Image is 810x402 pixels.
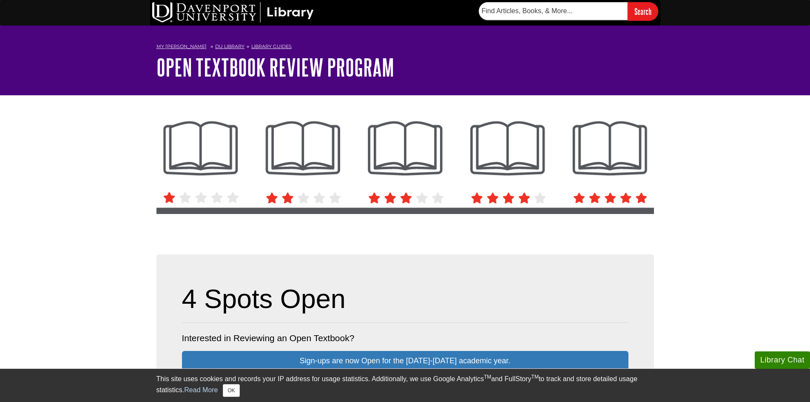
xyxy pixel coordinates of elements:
[156,54,394,80] a: Open Textbook Review Program
[479,2,658,20] form: Searches DU Library's articles, books, and more
[182,331,628,345] p: Interested in Reviewing an Open Textbook?
[156,43,207,50] a: My [PERSON_NAME]
[182,351,628,371] a: Sign-ups are now Open for the [DATE]-[DATE] ​academic​ year.
[215,43,244,49] a: DU Library
[479,2,628,20] input: Find Articles, Books, & More...
[251,43,292,49] a: Library Guides
[484,374,491,380] sup: TM
[182,283,628,314] h1: 4 Spots Open
[755,351,810,369] button: Library Chat
[156,41,654,54] nav: breadcrumb
[223,384,239,397] button: Close
[531,374,539,380] sup: TM
[156,374,654,397] div: This site uses cookies and records your IP address for usage statistics. Additionally, we use Goo...
[152,2,314,23] img: DU Library
[628,2,658,20] input: Search
[184,386,218,393] a: Read More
